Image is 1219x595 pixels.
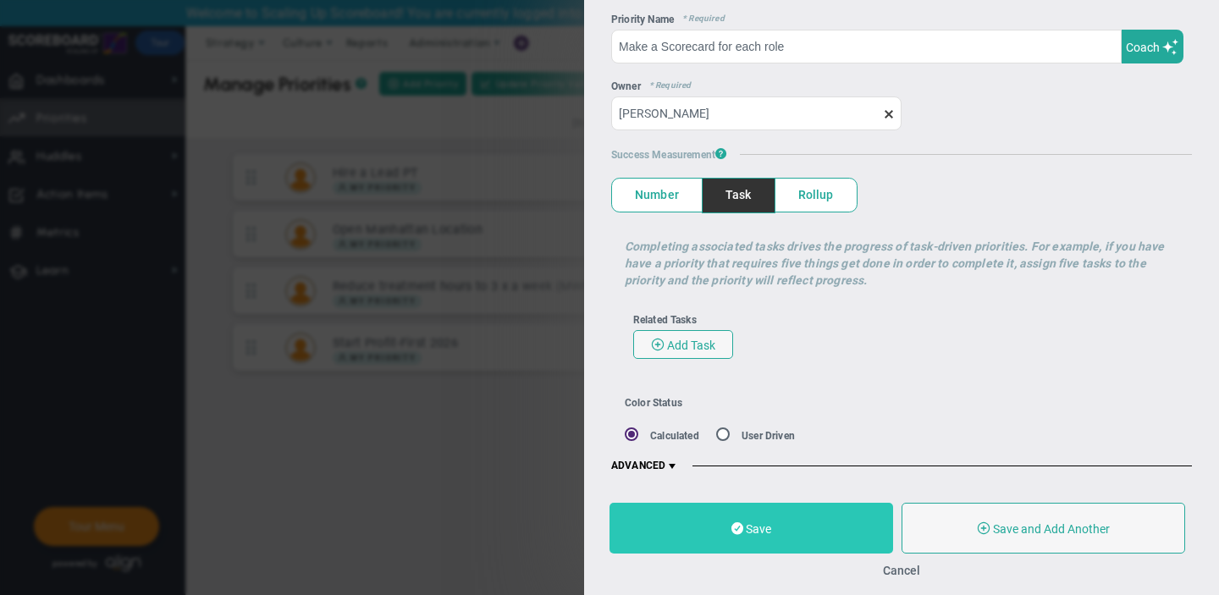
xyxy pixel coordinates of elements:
span: * Required [641,80,692,92]
span: Number [612,179,702,212]
div: Color Status [625,397,965,409]
span: Save [746,522,771,536]
div: Priority Name [611,14,1192,25]
span: clear [902,105,915,121]
span: Success Measurement [611,147,726,161]
button: Add Task [633,330,733,359]
span: ADVANCED [611,460,679,473]
input: Search or Invite Team Members [611,96,902,130]
div: Owner [611,80,1192,92]
span: * Required [674,14,725,25]
span: Rollup [775,179,857,212]
label: Calculated [650,430,699,442]
div: Related Tasks [633,314,1171,326]
label: User Driven [742,430,795,442]
p: Completing associated tasks drives the progress of task-driven priorities. For example, if you ha... [625,238,1179,289]
span: Task [703,179,775,212]
span: Coach [1126,41,1160,54]
button: Save and Add Another [902,503,1185,554]
span: Add Task [667,339,715,352]
span: Save and Add Another [993,522,1110,536]
button: Cancel [883,564,920,577]
button: Coach [1122,30,1184,63]
button: Save [609,503,893,554]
